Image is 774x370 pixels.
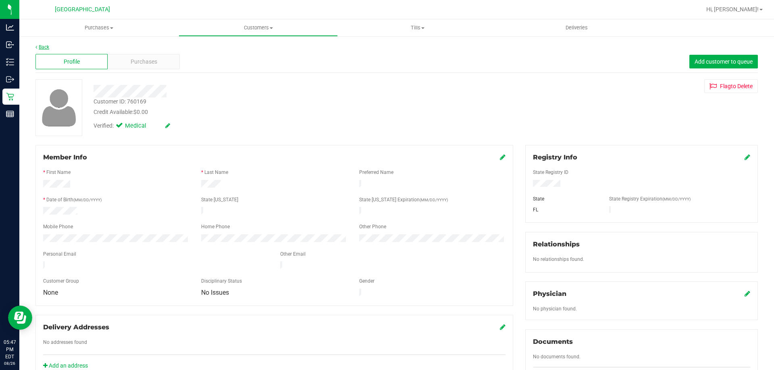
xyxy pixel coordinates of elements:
inline-svg: Reports [6,110,14,118]
span: Customers [179,24,337,31]
label: State [US_STATE] Expiration [359,196,448,203]
label: Gender [359,277,375,285]
span: Profile [64,58,80,66]
label: State Registry ID [533,169,568,176]
iframe: Resource center [8,306,32,330]
span: No Issues [201,289,229,296]
p: 08/26 [4,360,16,366]
inline-svg: Analytics [6,23,14,31]
a: Add an address [43,362,88,369]
span: Add customer to queue [695,58,753,65]
label: State Registry Expiration [609,195,691,203]
span: (MM/DD/YYYY) [662,197,691,201]
div: Credit Available: [94,108,449,116]
span: Documents [533,338,573,345]
span: Member Info [43,153,87,161]
div: Verified: [94,122,170,130]
span: Purchases [19,24,179,31]
div: FL [527,206,603,213]
inline-svg: Inbound [6,41,14,49]
a: Customers [179,19,338,36]
inline-svg: Outbound [6,75,14,83]
label: State [US_STATE] [201,196,238,203]
label: Other Phone [359,223,386,230]
span: Hi, [PERSON_NAME]! [706,6,759,12]
inline-svg: Retail [6,93,14,101]
label: Preferred Name [359,169,393,176]
a: Back [35,44,49,50]
img: user-icon.png [38,87,80,128]
a: Purchases [19,19,179,36]
span: No documents found. [533,354,580,360]
label: Mobile Phone [43,223,73,230]
label: Date of Birth [46,196,102,203]
label: No addresses found [43,339,87,346]
span: (MM/DD/YYYY) [420,198,448,202]
span: Registry Info [533,153,577,161]
span: Tills [338,24,497,31]
label: Customer Group [43,277,79,285]
label: Last Name [204,169,228,176]
label: Personal Email [43,250,76,258]
span: None [43,289,58,296]
div: Customer ID: 760169 [94,97,146,106]
span: $0.00 [133,109,148,115]
a: Tills [338,19,497,36]
p: 05:47 PM EDT [4,339,16,360]
label: Other Email [280,250,306,258]
button: Flagto Delete [704,79,758,93]
label: Disciplinary Status [201,277,242,285]
button: Add customer to queue [689,55,758,68]
a: Deliveries [497,19,656,36]
label: No relationships found. [533,256,584,263]
span: Physician [533,290,566,298]
span: Purchases [131,58,157,66]
span: Medical [125,122,157,130]
span: Deliveries [555,24,599,31]
label: First Name [46,169,71,176]
span: [GEOGRAPHIC_DATA] [55,6,110,13]
span: Relationships [533,240,580,248]
label: Home Phone [201,223,230,230]
div: State [527,195,603,203]
span: No physician found. [533,306,577,312]
inline-svg: Inventory [6,58,14,66]
span: (MM/DD/YYYY) [73,198,102,202]
span: Delivery Addresses [43,323,109,331]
